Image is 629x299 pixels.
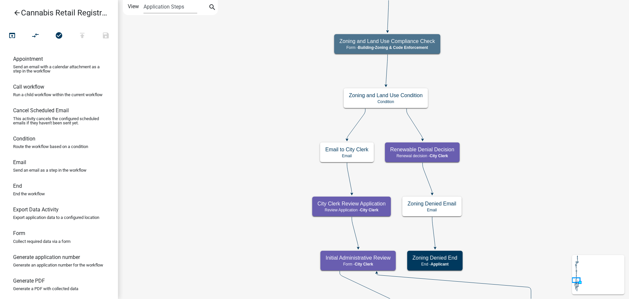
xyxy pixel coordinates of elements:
[102,32,110,41] i: save
[13,9,21,18] i: arrow_back
[431,262,449,267] span: Applicant
[13,278,45,284] h6: Generate PDF
[55,32,63,41] i: check_circle
[13,263,103,267] p: Generate an application number for the workflow
[13,183,22,189] h6: End
[13,65,105,73] p: Send an email with a calendar attachment as a step in the workflow
[13,93,103,97] p: Run a child workflow within the current workflow
[339,45,435,50] p: Form -
[47,29,71,43] button: No problems
[339,38,435,44] h5: Zoning and Land Use Compliance Check
[408,208,456,212] p: Email
[78,32,86,41] i: publish
[13,168,86,172] p: Send an email as a step in the workflow
[0,29,118,45] div: Workflow actions
[326,255,391,261] h5: Initial Administrative Review
[70,29,94,43] button: Publish
[349,99,423,104] p: Condition
[325,146,369,153] h5: Email to City Clerk
[430,154,448,158] span: City Clerk
[8,32,16,41] i: open_in_browser
[32,32,40,41] i: compare_arrows
[349,92,423,98] h5: Zoning and Land Use Condition
[5,5,107,20] a: Cannabis Retail Registration
[326,262,391,267] p: Form -
[94,29,118,43] button: Save
[13,206,59,213] h6: Export Data Activity
[360,208,378,212] span: City Clerk
[412,255,457,261] h5: Zoning Denied End
[13,215,99,220] p: Export application data to a configured location
[13,192,45,196] p: End the workflow
[13,230,25,236] h6: Form
[0,29,24,43] button: Test Workflow
[208,3,216,12] i: search
[390,154,454,158] p: Renewal decision -
[13,84,44,90] h6: Call workflow
[390,146,454,153] h5: Renewable Denial Decision
[13,117,105,125] p: This activity cancels the configured scheduled emails if they haven't been sent yet.
[355,262,373,267] span: City Clerk
[317,201,386,207] h5: City Clerk Review Application
[24,29,47,43] button: Auto Layout
[13,254,80,260] h6: Generate application number
[13,239,70,244] p: Collect required data via a form
[13,159,26,165] h6: Email
[325,154,369,158] p: Email
[13,287,78,291] p: Generate a PDF with collected data
[13,136,35,142] h6: Condition
[408,201,456,207] h5: Zoning Denied Email
[13,107,69,114] h6: Cancel Scheduled Email
[358,45,428,50] span: Building-Zoning & Code Enforcement
[412,262,457,267] p: End -
[317,208,386,212] p: Review Application -
[207,3,218,13] button: search
[13,56,43,62] h6: Appointment
[13,144,88,149] p: Route the workflow based on a condition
